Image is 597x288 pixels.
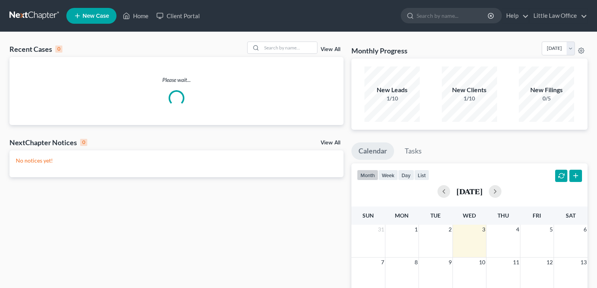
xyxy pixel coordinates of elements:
span: 1 [414,225,419,234]
span: 10 [478,258,486,267]
p: No notices yet! [16,157,337,165]
span: 8 [414,258,419,267]
span: 31 [377,225,385,234]
h2: [DATE] [456,187,482,195]
button: week [378,170,398,180]
a: Help [502,9,529,23]
div: 1/10 [364,95,420,102]
span: Sat [566,212,576,219]
div: 1/10 [442,95,497,102]
span: 7 [380,258,385,267]
button: day [398,170,414,180]
a: Client Portal [152,9,204,23]
a: Home [119,9,152,23]
button: month [357,170,378,180]
span: 11 [512,258,520,267]
a: Little Law Office [529,9,587,23]
span: Wed [463,212,476,219]
div: New Filings [519,85,574,95]
div: 0/5 [519,95,574,102]
div: New Clients [442,85,497,95]
span: Mon [395,212,409,219]
div: New Leads [364,85,420,95]
div: 0 [55,45,62,53]
button: list [414,170,429,180]
input: Search by name... [262,42,317,53]
a: View All [321,47,340,52]
span: 13 [580,258,588,267]
input: Search by name... [417,8,489,23]
span: New Case [83,13,109,19]
span: 9 [448,258,452,267]
span: Tue [430,212,441,219]
div: NextChapter Notices [9,138,87,147]
span: Fri [533,212,541,219]
div: Recent Cases [9,44,62,54]
span: 12 [546,258,554,267]
a: View All [321,140,340,146]
a: Calendar [351,142,394,160]
div: 0 [80,139,87,146]
span: 6 [583,225,588,234]
span: Sun [362,212,374,219]
h3: Monthly Progress [351,46,407,55]
span: 4 [515,225,520,234]
p: Please wait... [9,76,344,84]
a: Tasks [398,142,429,160]
span: 3 [481,225,486,234]
span: 5 [549,225,554,234]
span: Thu [497,212,509,219]
span: 2 [448,225,452,234]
